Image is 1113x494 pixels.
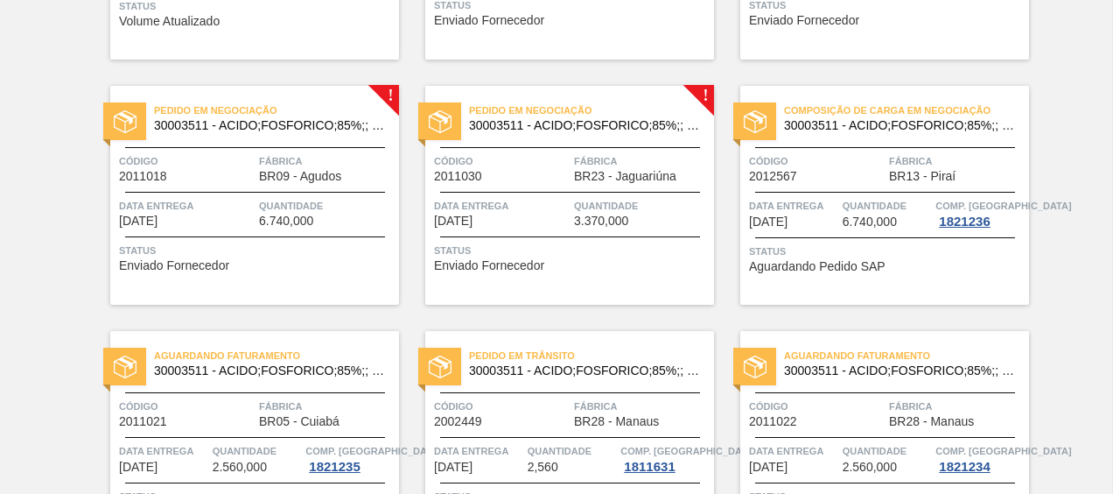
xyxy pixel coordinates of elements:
img: status [114,110,136,133]
span: 6.740,000 [843,215,897,229]
span: Enviado Fornecedor [434,259,544,272]
span: Data entrega [119,197,255,215]
span: 30003511 - ACIDO;FOSFORICO;85%;; CONTAINER [469,119,700,132]
span: Código [119,398,255,415]
span: 30003511 - ACIDO;FOSFORICO;85%;; CONTAINER [784,364,1015,378]
span: 10/09/2025 [434,461,472,474]
div: 1821236 [935,215,993,229]
span: 2002449 [434,415,482,428]
a: Comp. [GEOGRAPHIC_DATA]1811631 [620,442,710,474]
a: Comp. [GEOGRAPHIC_DATA]1821235 [305,442,395,474]
span: Data entrega [749,197,838,215]
span: 30003511 - ACIDO;FOSFORICO;85%;; CONTAINER [469,364,700,378]
span: 6.740,000 [259,215,313,228]
span: Aguardando Faturamento [154,347,399,364]
span: 2.560,000 [213,461,267,474]
span: Data entrega [434,442,523,460]
a: !statusPedido em Negociação30003511 - ACIDO;FOSFORICO;85%;; CONTAINERCódigo2011018FábricaBR09 - A... [84,86,399,305]
span: Status [749,243,1025,260]
span: 08/09/2025 [119,461,157,474]
span: 30003511 - ACIDO;FOSFORICO;85%;; CONTAINER [154,364,385,378]
span: Enviado Fornecedor [434,14,544,27]
div: 1821235 [305,460,363,474]
span: Pedido em Negociação [469,102,714,119]
span: 2.560,000 [843,461,897,474]
img: status [744,110,766,133]
span: 29/09/2025 [749,461,787,474]
div: 1821234 [935,460,993,474]
span: Quantidade [213,442,302,460]
span: 2011018 [119,170,167,183]
span: Quantidade [843,442,932,460]
span: 2011022 [749,415,797,428]
a: !statusPedido em Negociação30003511 - ACIDO;FOSFORICO;85%;; CONTAINERCódigo2011030FábricaBR23 - J... [399,86,714,305]
span: Fábrica [889,152,1025,170]
span: 30003511 - ACIDO;FOSFORICO;85%;; CONTAINER [154,119,385,132]
span: Comp. Carga [620,442,756,460]
span: Fábrica [574,152,710,170]
span: 2011021 [119,415,167,428]
span: BR28 - Manaus [889,415,974,428]
span: Enviado Fornecedor [749,14,859,27]
span: Composição de Carga em Negociação [784,102,1029,119]
span: Data entrega [119,442,208,460]
span: Fábrica [259,398,395,415]
span: BR05 - Cuiabá [259,415,339,428]
span: Quantidade [843,197,932,215]
img: status [114,356,136,378]
span: BR09 - Agudos [259,170,341,183]
span: Data entrega [434,197,570,215]
span: Código [749,398,885,415]
span: Aguardando Pedido SAP [749,260,885,273]
img: status [429,110,451,133]
span: Status [434,242,710,259]
span: 3.370,000 [574,215,628,228]
a: statusComposição de Carga em Negociação30003511 - ACIDO;FOSFORICO;85%;; CONTAINERCódigo2012567Fáb... [714,86,1029,305]
span: Quantidade [259,197,395,215]
span: BR23 - Jaguariúna [574,170,676,183]
a: Comp. [GEOGRAPHIC_DATA]1821234 [935,442,1025,474]
img: status [429,356,451,378]
span: Código [434,152,570,170]
span: 03/09/2025 [119,215,157,228]
span: 30003511 - ACIDO;FOSFORICO;85%;; CONTAINER [784,119,1015,132]
img: status [744,356,766,378]
span: 2,560 [528,461,558,474]
span: Aguardando Faturamento [784,347,1029,364]
div: 1811631 [620,460,678,474]
span: Comp. Carga [305,442,441,460]
span: 2011030 [434,170,482,183]
span: 04/09/2025 [749,215,787,229]
span: Pedido em Trânsito [469,347,714,364]
span: Comp. Carga [935,442,1071,460]
span: Volume Atualizado [119,15,220,28]
span: Fábrica [259,152,395,170]
span: Fábrica [574,398,710,415]
span: Código [119,152,255,170]
span: Comp. Carga [935,197,1071,215]
span: Código [749,152,885,170]
span: Enviado Fornecedor [119,259,229,272]
span: Fábrica [889,398,1025,415]
span: Data entrega [749,442,838,460]
span: BR28 - Manaus [574,415,659,428]
span: Status [119,242,395,259]
span: Pedido em Negociação [154,102,399,119]
a: Comp. [GEOGRAPHIC_DATA]1821236 [935,197,1025,229]
span: Quantidade [574,197,710,215]
span: 2012567 [749,170,797,183]
span: 04/09/2025 [434,215,472,228]
span: Código [434,398,570,415]
span: Quantidade [528,442,617,460]
span: BR13 - Piraí [889,170,955,183]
